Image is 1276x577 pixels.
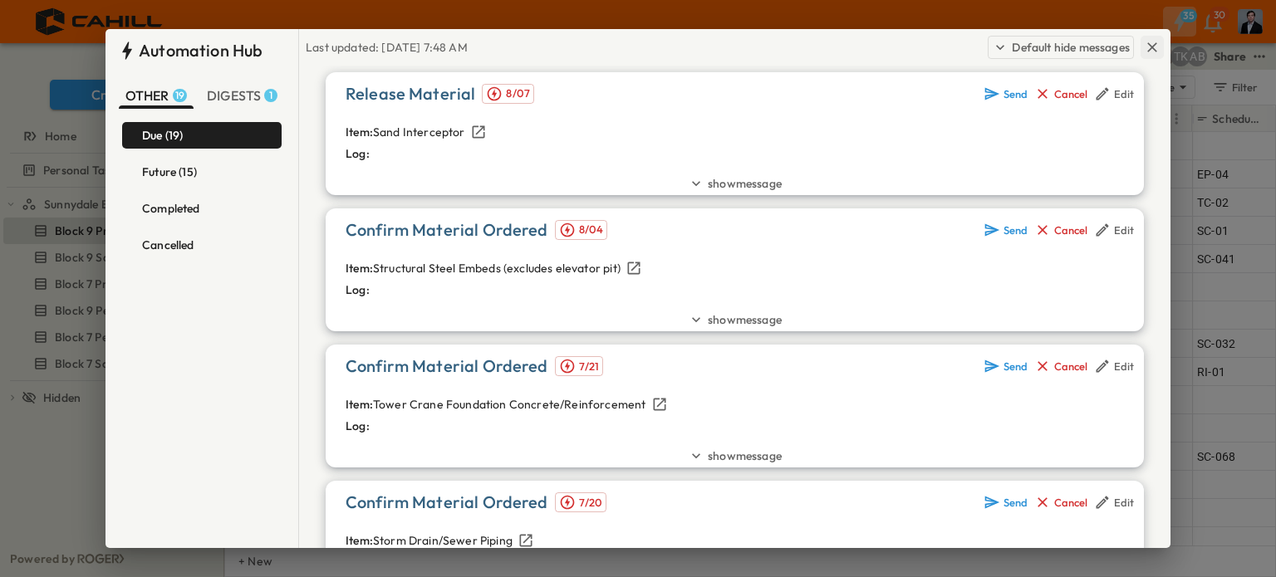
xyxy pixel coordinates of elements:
[1054,359,1087,373] div: Cancel
[1031,355,1091,378] button: Cancel
[346,418,370,434] p: Log:
[708,447,782,464] span: show message
[1091,491,1137,514] button: Edit
[346,532,373,549] p: Item:
[579,359,600,374] span: 7/21
[346,145,370,162] p: Log:
[980,218,1031,242] button: Send
[142,202,200,215] h6: Completed
[980,82,1031,105] button: Send
[1054,496,1087,509] div: Cancel
[207,87,277,104] span: DIGESTS
[1114,359,1134,373] div: Edit
[346,396,373,413] p: Item:
[346,355,548,378] h4: Confirm Material Ordered
[1054,223,1087,237] div: Cancel
[1114,223,1134,237] div: Edit
[1004,496,1028,509] div: Send
[373,532,513,549] p: Storm Drain/Sewer Piping
[175,89,185,102] h6: 19
[346,260,373,276] p: Item:
[1031,491,1091,514] button: Cancel
[506,86,530,101] span: 8/07
[373,260,621,276] p: Structural Steel Embeds (excludes elevator pit)
[139,39,263,62] h1: Automation Hub
[1004,87,1028,100] div: Send
[1012,39,1130,56] h6: Default hide messages
[122,195,282,222] button: Completed
[1091,355,1137,378] button: Edit
[980,355,1031,378] button: Send
[346,124,373,140] p: Item:
[122,232,282,258] button: Cancelled
[1031,218,1091,242] button: Cancel
[708,175,782,192] span: show message
[346,82,475,105] h4: Release Material
[1004,223,1028,237] div: Send
[142,165,197,178] h6: Future (15)
[708,311,782,328] span: show message
[980,491,1031,514] button: Send
[125,87,187,104] span: OTHER
[122,159,282,185] button: Future (15)
[269,89,272,102] h6: 1
[1004,359,1028,373] div: Send
[122,122,282,149] button: Due (19)
[1054,87,1087,100] div: Cancel
[579,495,603,511] span: 7/20
[373,396,646,413] p: Tower Crane Foundation Concrete/Reinforcement
[142,238,194,252] h6: Cancelled
[1031,82,1091,105] button: Cancel
[346,281,370,298] p: Log:
[142,129,183,142] h6: Due (19)
[346,218,548,242] h4: Confirm Material Ordered
[579,222,604,237] span: 8/04
[1091,82,1137,105] button: Edit
[1091,218,1137,242] button: Edit
[1114,87,1134,100] div: Edit
[373,124,465,140] p: Sand Interceptor
[346,491,548,514] h4: Confirm Material Ordered
[306,39,468,56] div: Last updated: [DATE] 7:48 AM
[1114,496,1134,509] div: Edit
